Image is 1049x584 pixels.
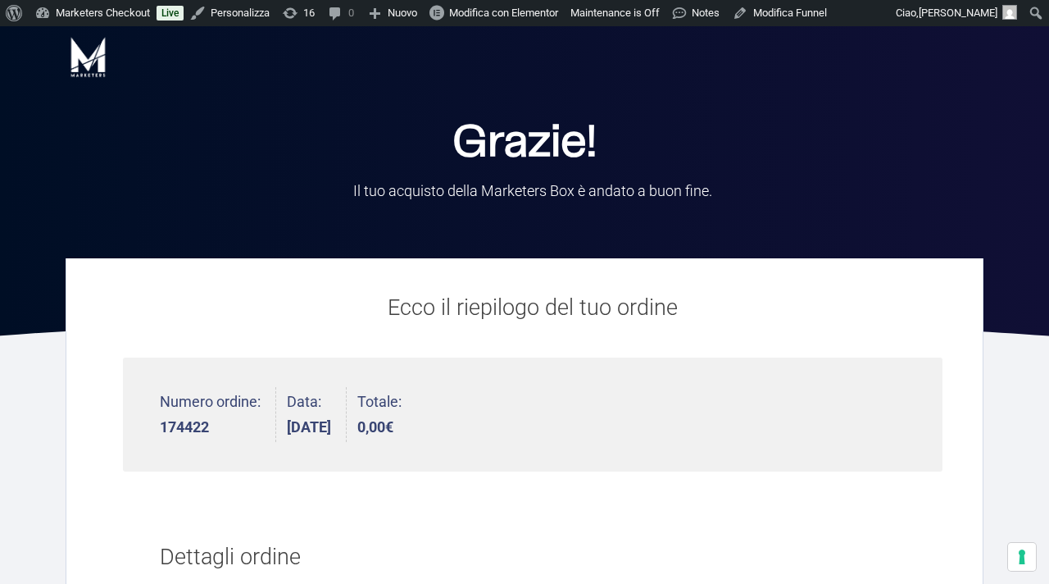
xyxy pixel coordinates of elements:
[287,420,331,435] strong: [DATE]
[157,6,184,21] a: Live
[160,387,276,442] li: Numero ordine:
[229,121,820,166] h2: Grazie!
[160,420,261,435] strong: 174422
[449,7,558,19] span: Modifica con Elementor
[123,291,942,325] p: Ecco il riepilogo del tuo ordine
[357,418,393,436] bdi: 0,00
[357,387,402,442] li: Totale:
[287,387,347,442] li: Data:
[385,418,393,436] span: €
[13,520,62,569] iframe: Customerly Messenger Launcher
[1008,543,1036,571] button: Le tue preferenze relative al consenso per le tecnologie di tracciamento
[270,180,795,201] p: Il tuo acquisto della Marketers Box è andato a buon fine.
[919,7,997,19] span: [PERSON_NAME]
